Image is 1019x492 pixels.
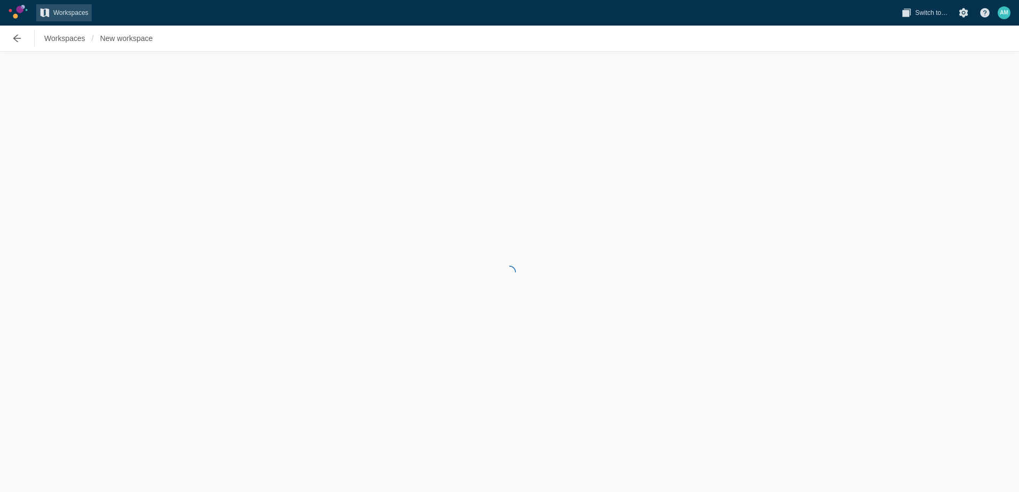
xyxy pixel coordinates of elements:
[41,30,156,47] nav: Breadcrumb
[898,4,951,21] button: Switch to…
[97,30,156,47] a: New workspace
[998,6,1010,19] div: AM
[36,4,92,21] a: Workspaces
[100,33,153,44] span: New workspace
[44,33,85,44] span: Workspaces
[88,30,97,47] span: /
[41,30,88,47] a: Workspaces
[53,7,88,18] span: Workspaces
[915,7,948,18] span: Switch to…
